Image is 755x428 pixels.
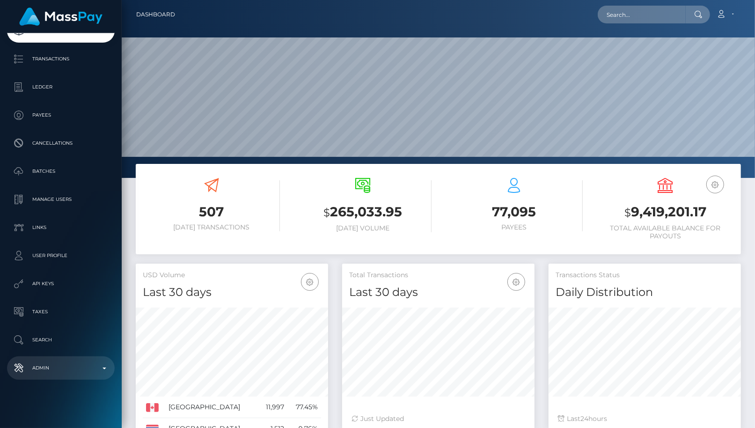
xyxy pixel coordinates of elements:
div: Last hours [558,414,732,424]
img: CA.png [146,403,159,412]
h3: 265,033.95 [294,203,431,222]
p: Batches [11,164,111,178]
img: MassPay Logo [19,7,103,26]
a: Dashboard [136,5,175,24]
p: Payees [11,108,111,122]
td: 11,997 [258,397,287,418]
td: 77.45% [287,397,321,418]
h5: Total Transactions [349,271,528,280]
p: Ledger [11,80,111,94]
h4: Last 30 days [143,284,321,301]
p: Links [11,221,111,235]
p: Transactions [11,52,111,66]
h6: [DATE] Volume [294,224,431,232]
p: Manage Users [11,192,111,207]
div: Just Updated [352,414,525,424]
a: Batches [7,160,115,183]
a: Links [7,216,115,239]
h3: 77,095 [446,203,583,221]
td: [GEOGRAPHIC_DATA] [166,397,258,418]
a: Manage Users [7,188,115,211]
h5: USD Volume [143,271,321,280]
small: $ [624,206,631,219]
a: Transactions [7,47,115,71]
a: Search [7,328,115,352]
p: Taxes [11,305,111,319]
p: Admin [11,361,111,375]
a: Cancellations [7,132,115,155]
h6: Payees [446,223,583,231]
span: 24 [580,414,588,423]
a: Admin [7,356,115,380]
h6: Total Available Balance for Payouts [597,224,734,240]
h4: Last 30 days [349,284,528,301]
h3: 9,419,201.17 [597,203,734,222]
h5: Transactions Status [556,271,734,280]
a: Ledger [7,75,115,99]
a: User Profile [7,244,115,267]
small: $ [323,206,330,219]
h3: 507 [143,203,280,221]
p: Search [11,333,111,347]
h6: [DATE] Transactions [143,223,280,231]
a: API Keys [7,272,115,295]
p: User Profile [11,249,111,263]
p: Cancellations [11,136,111,150]
a: Payees [7,103,115,127]
input: Search... [598,6,686,23]
p: API Keys [11,277,111,291]
h4: Daily Distribution [556,284,734,301]
a: Taxes [7,300,115,324]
